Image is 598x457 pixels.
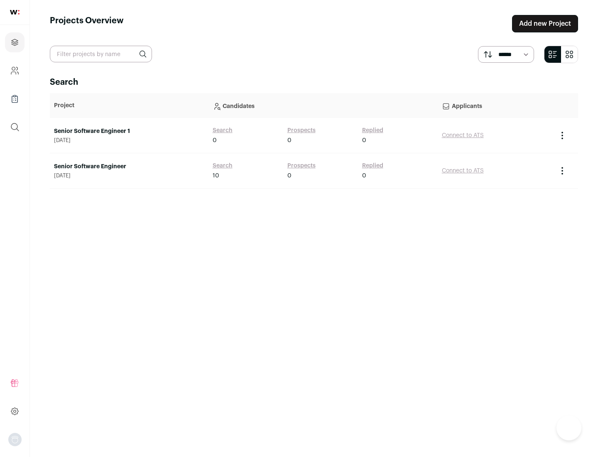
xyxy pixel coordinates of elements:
[556,415,581,440] iframe: Help Scout Beacon - Open
[287,136,292,145] span: 0
[213,126,233,135] a: Search
[54,127,204,135] a: Senior Software Engineer 1
[54,101,204,110] p: Project
[10,10,20,15] img: wellfound-shorthand-0d5821cbd27db2630d0214b213865d53afaa358527fdda9d0ea32b1df1b89c2c.svg
[5,32,25,52] a: Projects
[50,46,152,62] input: Filter projects by name
[50,76,578,88] h2: Search
[213,136,217,145] span: 0
[287,126,316,135] a: Prospects
[442,168,484,174] a: Connect to ATS
[362,126,383,135] a: Replied
[54,172,204,179] span: [DATE]
[442,97,549,114] p: Applicants
[362,172,366,180] span: 0
[557,130,567,140] button: Project Actions
[287,162,316,170] a: Prospects
[442,133,484,138] a: Connect to ATS
[5,89,25,109] a: Company Lists
[362,136,366,145] span: 0
[362,162,383,170] a: Replied
[213,172,219,180] span: 10
[8,433,22,446] button: Open dropdown
[54,137,204,144] span: [DATE]
[287,172,292,180] span: 0
[512,15,578,32] a: Add new Project
[8,433,22,446] img: nopic.png
[54,162,204,171] a: Senior Software Engineer
[213,97,434,114] p: Candidates
[213,162,233,170] a: Search
[5,61,25,81] a: Company and ATS Settings
[557,166,567,176] button: Project Actions
[50,15,124,32] h1: Projects Overview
